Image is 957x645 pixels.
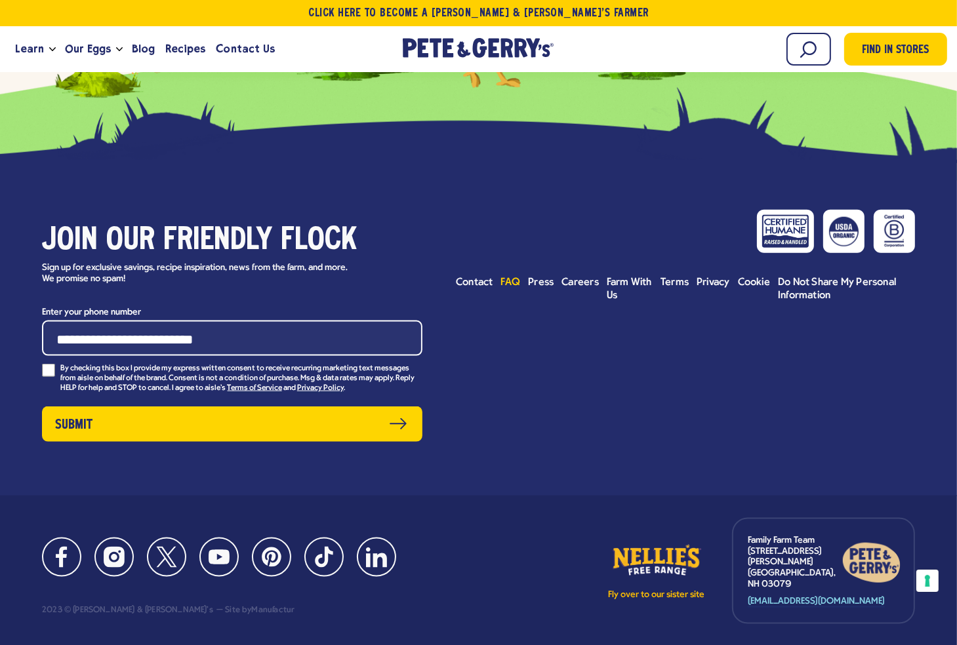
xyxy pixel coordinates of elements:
[916,570,939,592] button: Your consent preferences for tracking technologies
[127,31,160,67] a: Blog
[456,276,915,302] ul: Footer menu
[42,606,213,615] div: 2023 © [PERSON_NAME] & [PERSON_NAME]'s
[215,606,295,615] div: Site by
[42,304,422,321] label: Enter your phone number
[251,606,295,615] a: Manufactur
[607,542,706,600] a: Fly over to our sister site
[738,276,770,289] a: Cookie
[60,364,422,393] p: By checking this box I provide my express written consent to receive recurring marketing text mes...
[778,277,896,301] span: Do Not Share My Personal Information
[661,276,689,289] a: Terms
[165,41,205,57] span: Recipes
[738,277,770,288] span: Cookie
[661,277,689,288] span: Terms
[42,406,422,442] button: Submit
[65,41,111,57] span: Our Eggs
[607,277,652,301] span: Farm With Us
[15,41,44,57] span: Learn
[607,276,653,302] a: Farm With Us
[528,276,554,289] a: Press
[528,277,554,288] span: Press
[42,223,422,260] h3: Join our friendly flock
[786,33,831,66] input: Search
[456,276,493,289] a: Contact
[607,591,706,600] p: Fly over to our sister site
[697,276,730,289] a: Privacy
[49,47,56,52] button: Open the dropdown menu for Learn
[844,33,947,66] a: Find in Stores
[42,263,360,285] p: Sign up for exclusive savings, recipe inspiration, news from the farm, and more. We promise no spam!
[116,47,123,52] button: Open the dropdown menu for Our Eggs
[501,276,521,289] a: FAQ
[228,384,282,393] a: Terms of Service
[10,31,49,67] a: Learn
[60,31,116,67] a: Our Eggs
[132,41,155,57] span: Blog
[748,596,885,608] a: [EMAIL_ADDRESS][DOMAIN_NAME]
[862,42,929,60] span: Find in Stores
[297,384,344,393] a: Privacy Policy
[778,276,915,302] a: Do Not Share My Personal Information
[216,41,275,57] span: Contact Us
[501,277,521,288] span: FAQ
[748,536,842,591] p: Family Farm Team [STREET_ADDRESS][PERSON_NAME] [GEOGRAPHIC_DATA], NH 03079
[42,364,55,377] input: By checking this box I provide my express written consent to receive recurring marketing text mes...
[697,277,730,288] span: Privacy
[561,277,599,288] span: Careers
[561,276,599,289] a: Careers
[456,277,493,288] span: Contact
[160,31,211,67] a: Recipes
[211,31,280,67] a: Contact Us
